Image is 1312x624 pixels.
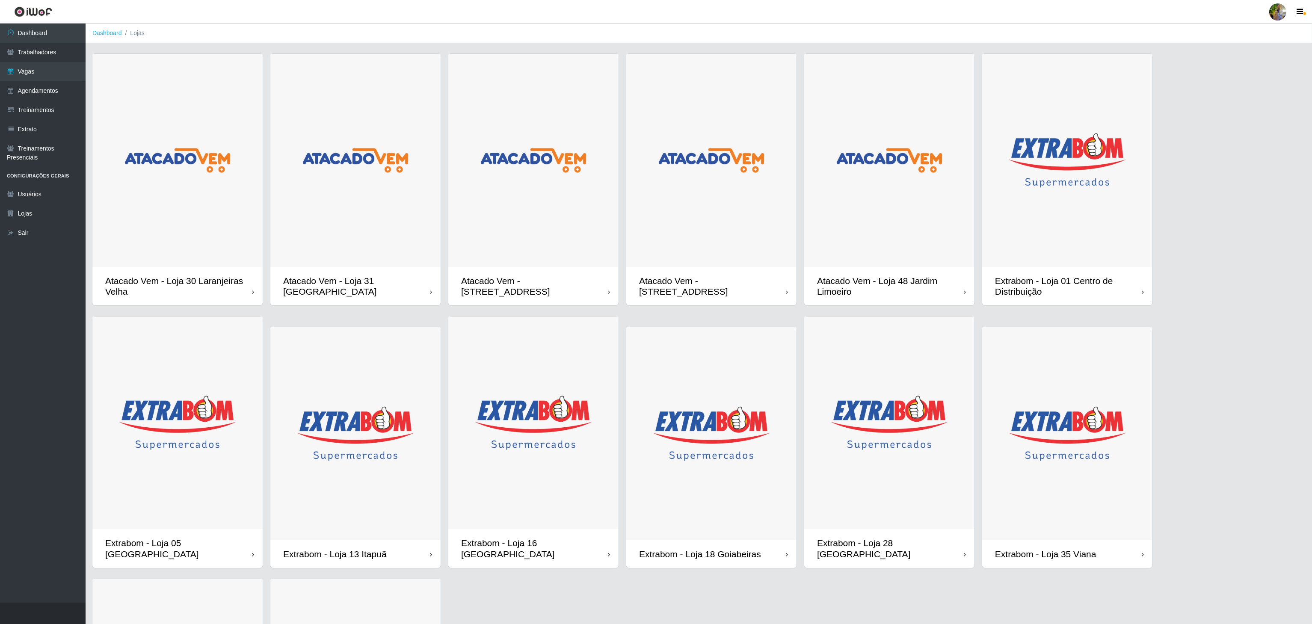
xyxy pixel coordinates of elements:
a: Atacado Vem - [STREET_ADDRESS] [448,54,619,305]
img: cardImg [982,327,1152,540]
img: cardImg [270,54,441,267]
div: Atacado Vem - Loja 48 Jardim Limoeiro [817,275,964,297]
li: Lojas [122,29,145,38]
div: Extrabom - Loja 05 [GEOGRAPHIC_DATA] [105,538,252,559]
a: Extrabom - Loja 18 Goiabeiras [626,327,797,568]
img: cardImg [982,54,1152,267]
a: Extrabom - Loja 16 [GEOGRAPHIC_DATA] [448,316,619,568]
a: Dashboard [92,30,122,36]
div: Atacado Vem - Loja 31 [GEOGRAPHIC_DATA] [283,275,430,297]
img: cardImg [626,327,797,540]
a: Atacado Vem - Loja 48 Jardim Limoeiro [804,54,974,305]
a: Extrabom - Loja 01 Centro de Distribuição [982,54,1152,305]
div: Extrabom - Loja 13 Itapuã [283,549,387,559]
div: Extrabom - Loja 18 Goiabeiras [639,549,761,559]
img: cardImg [448,316,619,529]
img: cardImg [270,327,441,540]
img: cardImg [804,54,974,267]
img: cardImg [92,316,263,529]
a: Extrabom - Loja 28 [GEOGRAPHIC_DATA] [804,316,974,568]
img: cardImg [804,316,974,529]
img: CoreUI Logo [14,6,52,17]
div: Extrabom - Loja 28 [GEOGRAPHIC_DATA] [817,538,964,559]
a: Atacado Vem - Loja 30 Laranjeiras Velha [92,54,263,305]
div: Atacado Vem - [STREET_ADDRESS] [461,275,608,297]
div: Atacado Vem - [STREET_ADDRESS] [639,275,786,297]
a: Extrabom - Loja 13 Itapuã [270,327,441,568]
div: Atacado Vem - Loja 30 Laranjeiras Velha [105,275,252,297]
img: cardImg [626,54,797,267]
a: Extrabom - Loja 35 Viana [982,327,1152,568]
a: Atacado Vem - [STREET_ADDRESS] [626,54,797,305]
a: Extrabom - Loja 05 [GEOGRAPHIC_DATA] [92,316,263,568]
a: Atacado Vem - Loja 31 [GEOGRAPHIC_DATA] [270,54,441,305]
img: cardImg [448,54,619,267]
img: cardImg [92,54,263,267]
nav: breadcrumb [86,24,1312,43]
div: Extrabom - Loja 35 Viana [995,549,1096,559]
div: Extrabom - Loja 01 Centro de Distribuição [995,275,1142,297]
div: Extrabom - Loja 16 [GEOGRAPHIC_DATA] [461,538,608,559]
